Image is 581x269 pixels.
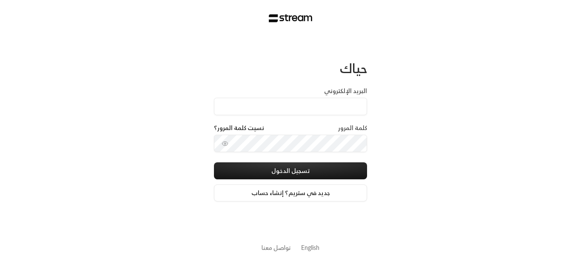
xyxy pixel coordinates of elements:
[262,242,291,253] a: تواصل معنا
[218,137,232,150] button: toggle password visibility
[214,162,367,179] button: تسجيل الدخول
[301,240,319,255] a: English
[269,14,313,23] img: Stream Logo
[338,124,367,132] label: كلمة المرور
[324,87,367,95] label: البريد الإلكتروني
[214,184,367,201] a: جديد في ستريم؟ إنشاء حساب
[214,124,264,132] a: نسيت كلمة المرور؟
[340,57,367,79] span: حياك
[262,243,291,252] button: تواصل معنا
